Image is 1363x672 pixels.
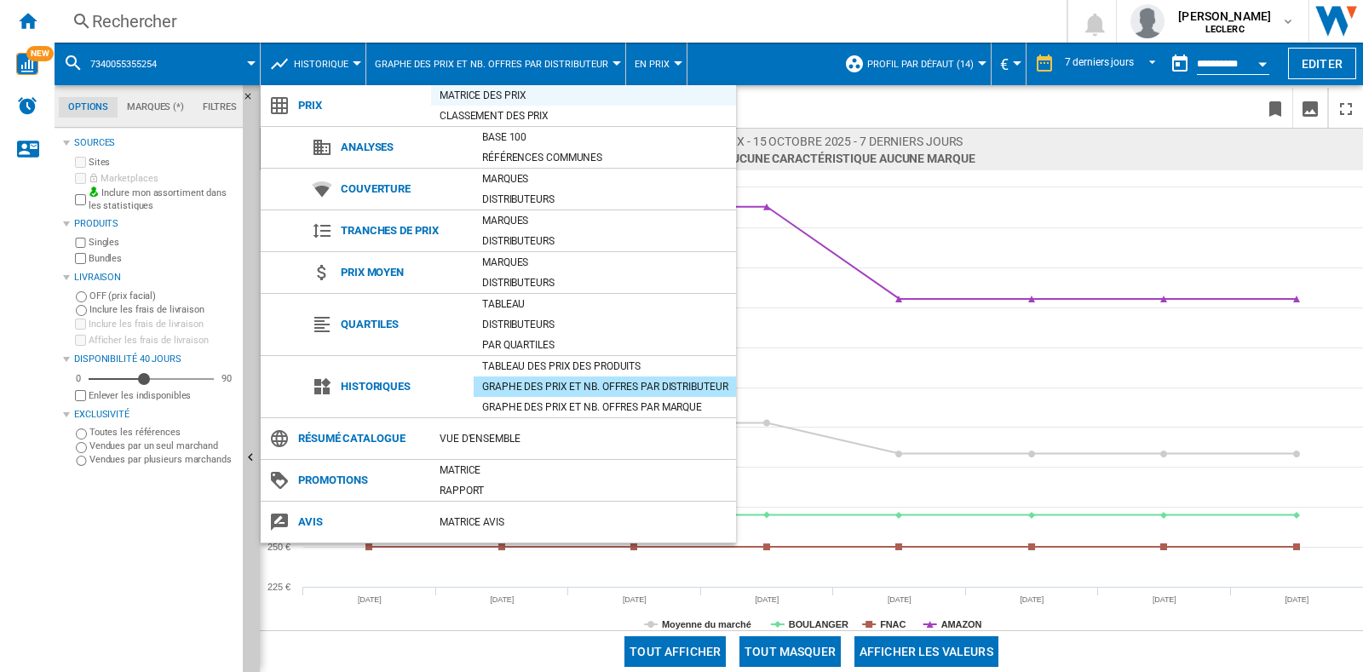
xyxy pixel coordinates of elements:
div: Distributeurs [474,191,736,208]
div: Rapport [431,482,736,499]
div: Distributeurs [474,274,736,291]
div: Marques [474,212,736,229]
div: Matrice des prix [431,87,736,104]
span: Promotions [290,468,431,492]
span: Prix moyen [332,261,474,284]
div: Graphe des prix et nb. offres par marque [474,399,736,416]
div: Classement des prix [431,107,736,124]
span: Analyses [332,135,474,159]
span: Historiques [332,375,474,399]
div: Distributeurs [474,233,736,250]
div: Par quartiles [474,336,736,353]
div: Références communes [474,149,736,166]
div: Matrice AVIS [431,514,736,531]
div: Tableau [474,296,736,313]
span: Tranches de prix [332,219,474,243]
div: Marques [474,254,736,271]
div: Vue d'ensemble [431,430,736,447]
div: Distributeurs [474,316,736,333]
span: Prix [290,94,431,118]
div: Base 100 [474,129,736,146]
div: Matrice [431,462,736,479]
span: Couverture [332,177,474,201]
div: Graphe des prix et nb. offres par distributeur [474,378,736,395]
div: Marques [474,170,736,187]
span: Avis [290,510,431,534]
span: Quartiles [332,313,474,336]
span: Résumé catalogue [290,427,431,451]
div: Tableau des prix des produits [474,358,736,375]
